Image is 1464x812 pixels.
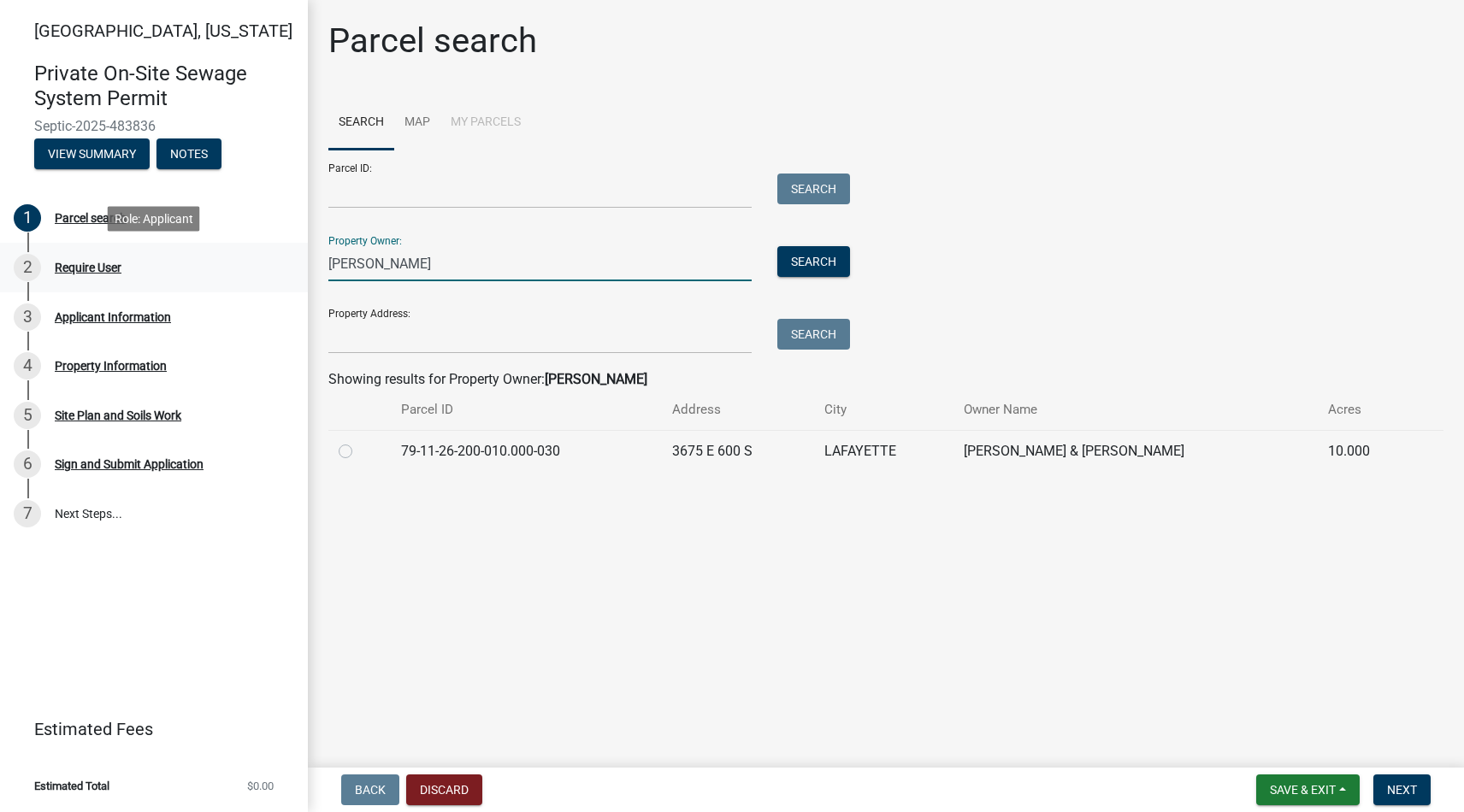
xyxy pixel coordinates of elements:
[1318,430,1412,472] td: 10.000
[34,780,109,791] span: Estimated Total
[394,96,440,150] a: Map
[55,360,167,372] div: Property Information
[328,96,394,150] a: Search
[328,369,1443,390] div: Showing results for Property Owner:
[814,430,953,472] td: LAFAYETTE
[34,138,150,169] button: View Summary
[108,206,200,231] div: Role: Applicant
[156,138,221,169] button: Notes
[391,430,662,472] td: 79-11-26-200-010.000-030
[14,500,41,527] div: 7
[55,311,171,323] div: Applicant Information
[247,780,274,791] span: $0.00
[814,390,953,430] th: City
[14,303,41,331] div: 3
[662,390,814,430] th: Address
[1256,774,1360,805] button: Save & Exit
[14,254,41,281] div: 2
[777,246,850,277] button: Search
[953,390,1318,430] th: Owner Name
[777,319,850,350] button: Search
[391,390,662,430] th: Parcel ID
[355,783,386,797] span: Back
[341,774,399,805] button: Back
[14,450,41,478] div: 6
[328,21,537,62] h1: Parcel search
[1387,783,1417,797] span: Next
[55,262,121,274] div: Require User
[34,62,294,111] h4: Private On-Site Sewage System Permit
[777,174,850,204] button: Search
[406,774,482,805] button: Discard
[55,212,127,224] div: Parcel search
[14,712,280,746] a: Estimated Fees
[953,430,1318,472] td: [PERSON_NAME] & [PERSON_NAME]
[55,458,204,470] div: Sign and Submit Application
[14,352,41,380] div: 4
[34,148,150,162] wm-modal-confirm: Summary
[1270,783,1336,797] span: Save & Exit
[1373,774,1431,805] button: Next
[545,371,647,387] strong: [PERSON_NAME]
[55,409,181,421] div: Site Plan and Soils Work
[662,430,814,472] td: 3675 E 600 S
[14,204,41,232] div: 1
[1318,390,1412,430] th: Acres
[34,118,274,134] span: Septic-2025-483836
[156,148,221,162] wm-modal-confirm: Notes
[34,21,292,41] span: [GEOGRAPHIC_DATA], [US_STATE]
[14,402,41,429] div: 5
